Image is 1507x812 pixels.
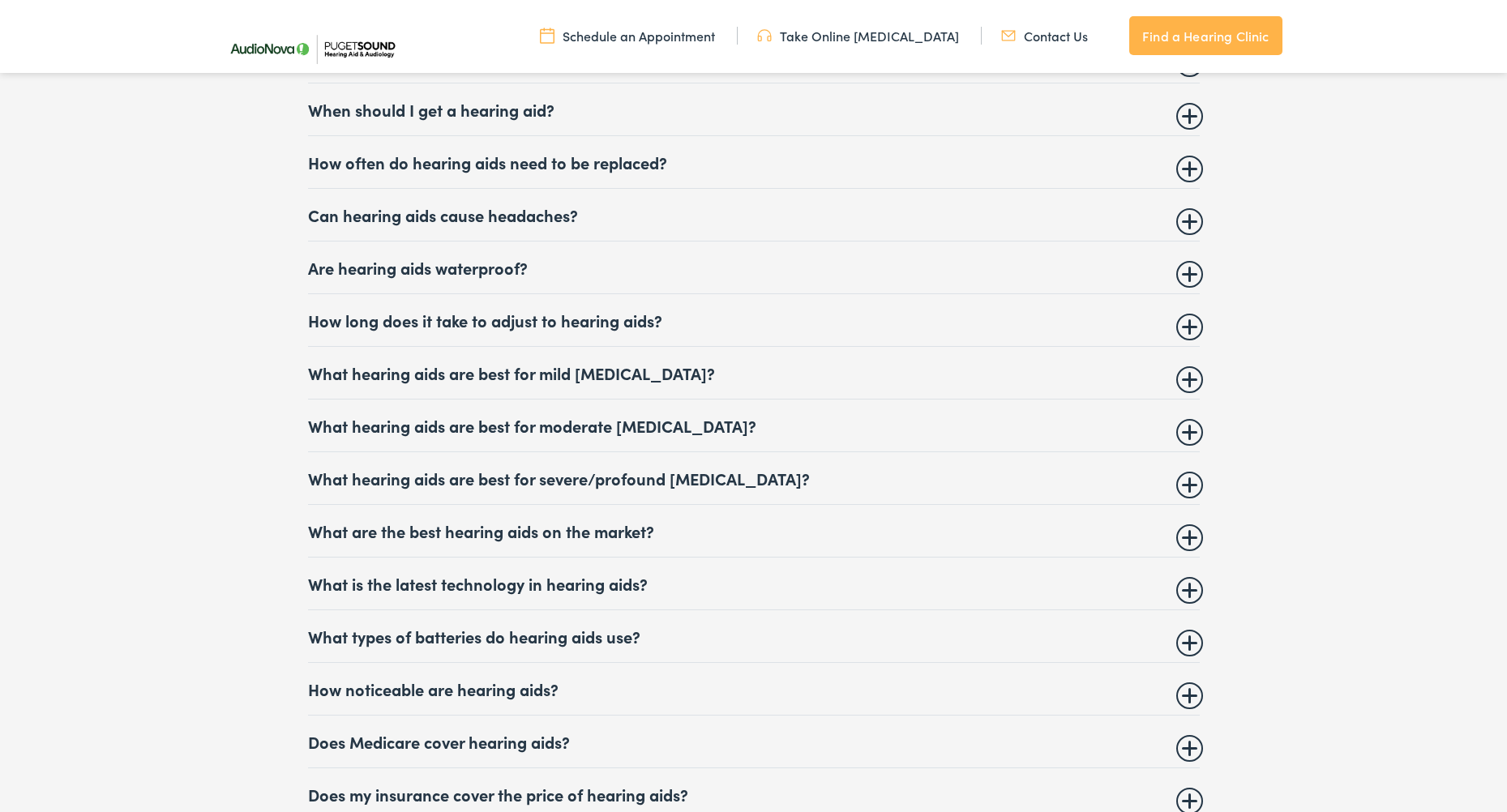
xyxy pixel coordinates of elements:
[308,626,1200,646] summary: What types of batteries do hearing aids use?
[308,784,1200,804] summary: Does my insurance cover the price of hearing aids?
[308,100,1200,119] summary: When should I get a hearing aid?
[540,27,554,45] img: utility icon
[308,363,1200,382] summary: What hearing aids are best for mild [MEDICAL_DATA]?
[308,732,1200,751] summary: Does Medicare cover hearing aids?
[1001,27,1016,45] img: utility icon
[1129,16,1282,55] a: Find a Hearing Clinic
[757,27,959,45] a: Take Online [MEDICAL_DATA]
[308,310,1200,330] summary: How long does it take to adjust to hearing aids?
[308,416,1200,435] summary: What hearing aids are best for moderate [MEDICAL_DATA]?
[757,27,772,45] img: utility icon
[308,468,1200,488] summary: What hearing aids are best for severe/profound [MEDICAL_DATA]?
[540,27,715,45] a: Schedule an Appointment
[308,258,1200,277] summary: Are hearing aids waterproof?
[1001,27,1088,45] a: Contact Us
[308,521,1200,541] summary: What are the best hearing aids on the market?
[308,679,1200,699] summary: How noticeable are hearing aids?
[308,205,1200,224] summary: Can hearing aids cause headaches?
[308,152,1200,172] summary: How often do hearing aids need to be replaced?
[308,574,1200,593] summary: What is the latest technology in hearing aids?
